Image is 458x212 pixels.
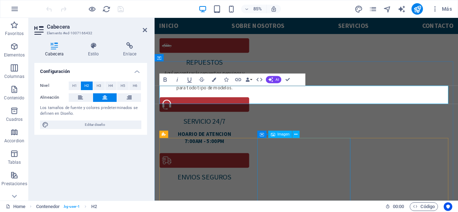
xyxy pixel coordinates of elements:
p: Prestaciones [1,181,27,187]
p: Accordion [4,138,24,144]
button: Strikethrough [196,74,208,86]
span: Editar diseño [51,120,139,129]
p: Favoritos [5,31,24,36]
button: HTML [254,74,265,86]
p: Tablas [8,159,21,165]
span: Haz clic para seleccionar y doble clic para editar [36,202,60,211]
button: H5 [117,82,129,90]
span: Haz clic para seleccionar y doble clic para editar [91,202,97,211]
h6: 85% [252,5,263,13]
span: Más [432,5,452,13]
span: H2 [84,82,89,90]
i: Volver a cargar página [102,5,111,13]
a: Haz clic para cancelar la selección y doble clic para abrir páginas [6,202,25,211]
button: H2 [81,82,93,90]
span: : [398,204,399,209]
button: reload [102,5,111,13]
h4: Estilo [77,42,113,57]
button: Más [429,3,455,15]
button: H3 [93,82,105,90]
span: H5 [121,82,125,90]
span: . bg-user-1 [63,202,80,211]
button: Código [410,202,438,211]
span: 00 00 [393,202,404,211]
i: Al redimensionar, ajustar el nivel de zoom automáticamente para ajustarse al dispositivo elegido. [271,6,277,12]
span: H4 [108,82,113,90]
button: Colors [208,74,220,86]
label: Alineación [40,93,69,102]
button: Link [233,74,244,86]
nav: breadcrumb [36,202,97,211]
button: H1 [69,82,81,90]
button: H4 [105,82,117,90]
i: AI Writer [398,5,406,13]
span: H3 [97,82,101,90]
h4: Configuración [34,63,147,76]
span: Imagen [277,133,289,136]
h4: Cabecera [34,42,77,57]
h3: Elemento #ed-1007166432 [47,30,133,36]
span: Código [413,202,435,211]
i: Diseño (Ctrl+Alt+Y) [355,5,363,13]
button: Bold (Ctrl+B) [160,74,171,86]
i: Páginas (Ctrl+Alt+S) [369,5,377,13]
button: AI [266,76,281,83]
p: Cuadros [6,117,23,122]
button: Editar diseño [40,120,141,129]
div: Los tamaños de fuente y colores predeterminados se definen en Diseño. [40,105,141,117]
h6: Tiempo de la sesión [385,202,404,211]
button: Data Bindings [245,74,253,86]
label: Nivel [40,82,69,90]
p: Columnas [4,74,25,79]
h4: Enlace [112,42,147,57]
button: navigator [383,5,391,13]
p: Elementos [4,52,25,58]
span: AI [276,78,279,82]
i: Publicar [413,5,422,13]
span: H6 [133,82,137,90]
span: H1 [72,82,77,90]
button: H6 [129,82,141,90]
button: Italic (Ctrl+I) [172,74,183,86]
i: Navegador [383,5,391,13]
button: publish [411,3,423,15]
button: Icons [220,74,232,86]
h2: Cabecera [47,24,147,30]
p: Contenido [4,95,24,101]
button: Haz clic para salir del modo de previsualización y seguir editando [88,5,96,13]
button: pages [369,5,377,13]
button: design [354,5,363,13]
button: Confirm (Ctrl+⏎) [282,74,293,86]
button: Usercentrics [444,202,452,211]
button: 85% [241,5,267,13]
button: text_generator [397,5,406,13]
button: Underline (Ctrl+U) [184,74,195,86]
